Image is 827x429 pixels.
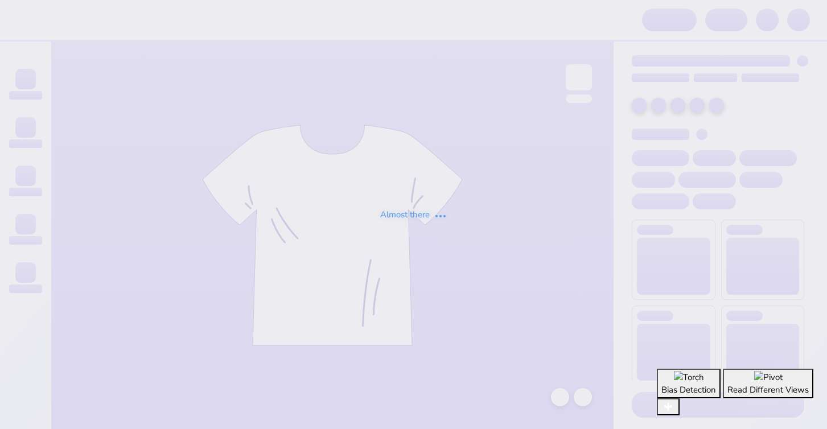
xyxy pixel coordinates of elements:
[727,384,809,395] span: Read Different Views
[754,371,783,384] img: Pivot
[380,208,447,221] div: Almost there
[674,371,704,384] img: Torch
[661,384,716,395] span: Bias Detection
[657,369,721,398] button: Torch Bias Detection
[723,369,813,398] button: Pivot Read Different Views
